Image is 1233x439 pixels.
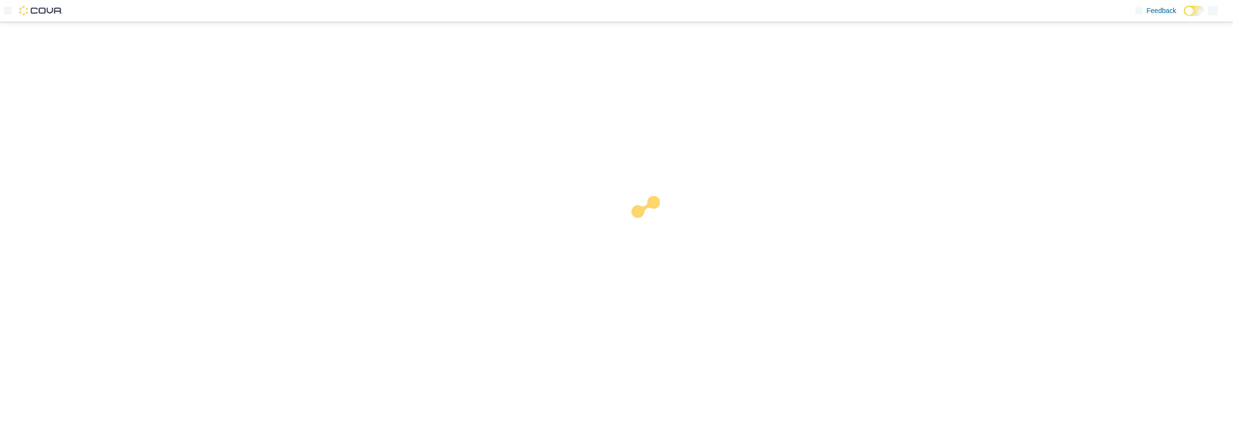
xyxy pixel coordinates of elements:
img: cova-loader [616,189,689,261]
span: Feedback [1147,6,1176,15]
img: Cova [19,6,63,15]
a: Feedback [1131,1,1180,20]
input: Dark Mode [1184,6,1204,16]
